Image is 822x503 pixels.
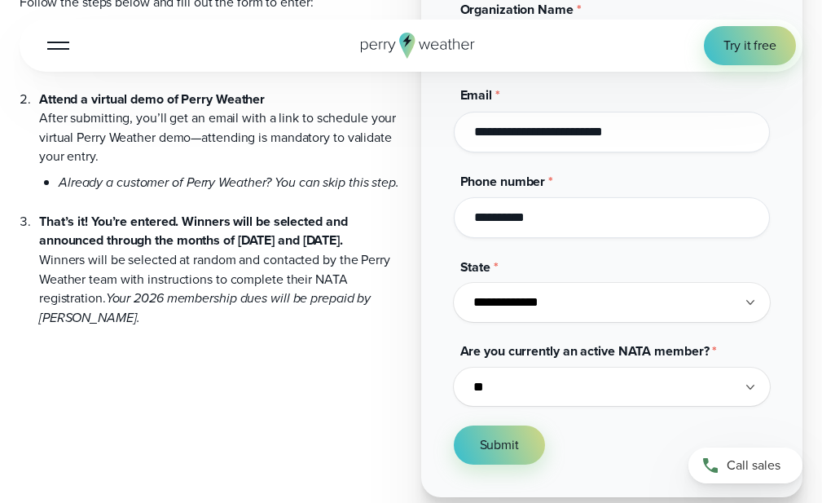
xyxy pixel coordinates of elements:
span: Are you currently an active NATA member? [460,342,710,360]
a: Call sales [688,448,802,483]
span: Try it free [723,36,776,55]
button: Submit [454,426,545,465]
span: State [460,258,491,276]
span: Call sales [727,456,780,475]
li: Winners will be selected at random and contacted by the Perry Weather team with instructions to c... [39,192,402,328]
li: After submitting, you’ll get an email with a link to schedule your virtual Perry Weather demo—att... [39,70,402,192]
strong: Attend a virtual demo of Perry Weather [39,90,265,108]
em: Already a customer of Perry Weather? You can skip this step. [59,173,399,192]
span: Submit [480,435,519,455]
a: Try it free [704,26,796,65]
em: Your 2026 membership dues will be prepaid by [PERSON_NAME]. [39,289,371,327]
span: Email [460,86,493,104]
span: Phone number [460,172,546,191]
strong: That’s it! You’re entered. Winners will be selected and announced through the months of [DATE] an... [39,212,347,250]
